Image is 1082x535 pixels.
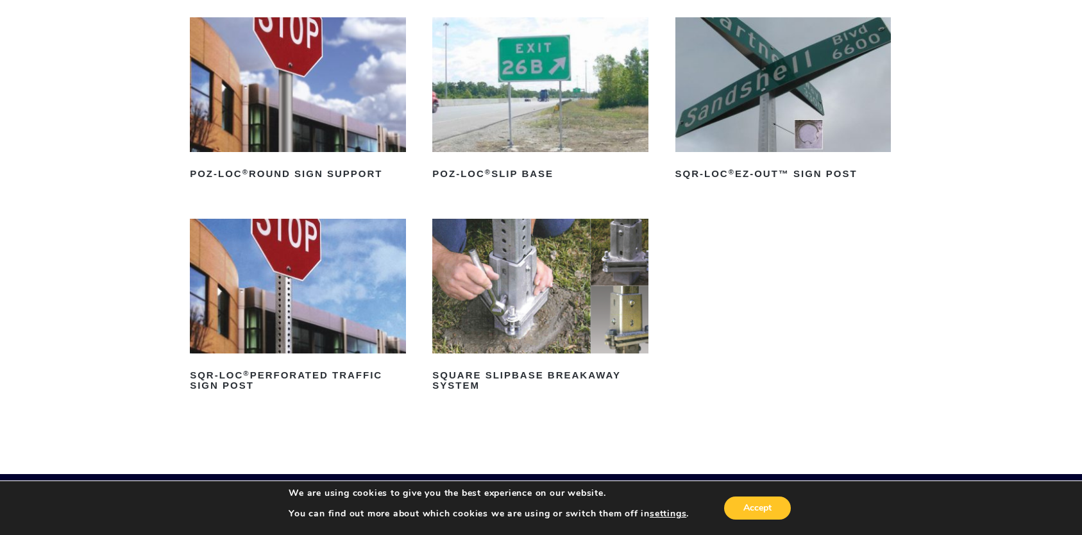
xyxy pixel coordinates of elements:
p: We are using cookies to give you the best experience on our website. [289,488,689,499]
a: SQR-LOC®EZ-Out™ Sign Post [675,17,892,184]
p: You can find out more about which cookies we are using or switch them off in . [289,508,689,520]
h2: SQR-LOC EZ-Out™ Sign Post [675,164,892,184]
h2: POZ-LOC Slip Base [432,164,648,184]
sup: ® [242,168,249,176]
sup: ® [729,168,735,176]
sup: ® [243,369,249,377]
h2: POZ-LOC Round Sign Support [190,164,406,184]
a: SQR-LOC®Perforated Traffic Sign Post [190,219,406,396]
a: POZ-LOC®Round Sign Support [190,17,406,184]
sup: ® [485,168,491,176]
a: POZ-LOC®Slip Base [432,17,648,184]
h2: SQR-LOC Perforated Traffic Sign Post [190,365,406,396]
a: Square Slipbase Breakaway System [432,219,648,396]
h2: Square Slipbase Breakaway System [432,365,648,396]
button: Accept [724,497,791,520]
button: settings [650,508,686,520]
